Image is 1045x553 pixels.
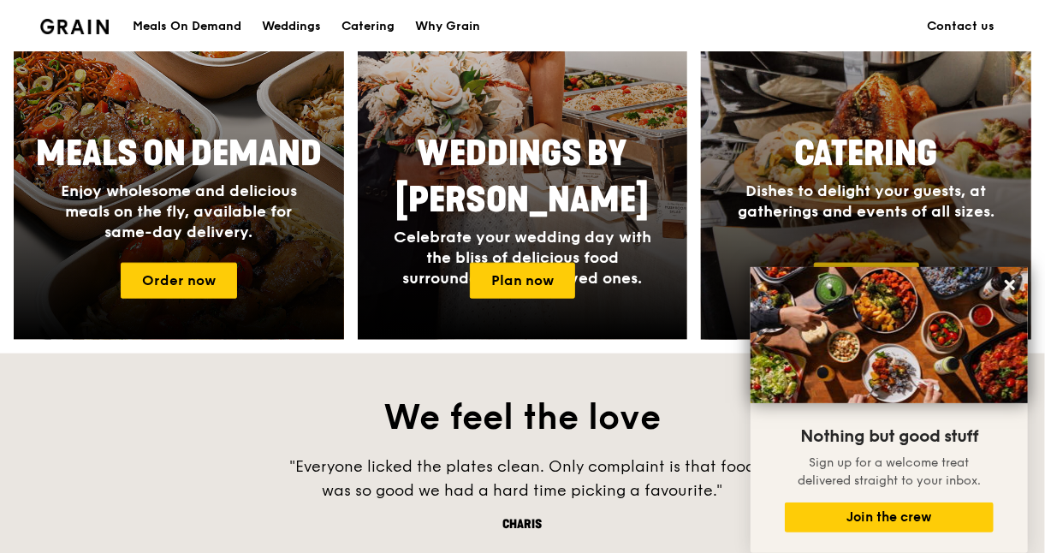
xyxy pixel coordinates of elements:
a: Weddings [252,1,331,52]
button: Close [996,271,1024,299]
div: Meals On Demand [133,1,241,52]
img: DSC07876-Edit02-Large.jpeg [751,267,1028,403]
div: Weddings [262,1,321,52]
div: Why Grain [415,1,480,52]
a: Order now [121,263,237,299]
a: Plan now [814,263,919,299]
button: Join the crew [785,502,994,532]
a: Why Grain [405,1,490,52]
div: "Everyone licked the plates clean. Only complaint is that food was so good we had a hard time pic... [266,455,780,502]
span: Enjoy wholesome and delicious meals on the fly, available for same-day delivery. [61,181,297,241]
img: Grain [40,19,110,34]
span: Sign up for a welcome treat delivered straight to your inbox. [798,455,981,488]
span: Nothing but good stuff [800,426,978,447]
div: Catering [341,1,395,52]
span: Celebrate your wedding day with the bliss of delicious food surrounded by your loved ones. [394,228,651,288]
div: Charis [266,516,780,533]
span: Dishes to delight your guests, at gatherings and events of all sizes. [738,181,995,221]
a: Catering [331,1,405,52]
span: Weddings by [PERSON_NAME] [395,134,649,221]
span: Catering [795,134,938,175]
a: Plan now [470,263,575,299]
a: Contact us [917,1,1006,52]
span: Meals On Demand [36,134,322,175]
